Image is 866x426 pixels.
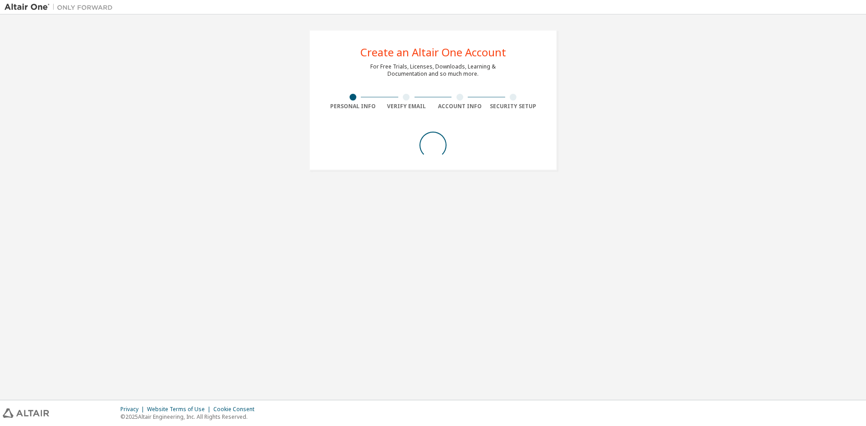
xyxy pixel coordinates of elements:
[120,413,260,421] p: © 2025 Altair Engineering, Inc. All Rights Reserved.
[120,406,147,413] div: Privacy
[147,406,213,413] div: Website Terms of Use
[380,103,433,110] div: Verify Email
[5,3,117,12] img: Altair One
[326,103,380,110] div: Personal Info
[370,63,496,78] div: For Free Trials, Licenses, Downloads, Learning & Documentation and so much more.
[487,103,540,110] div: Security Setup
[433,103,487,110] div: Account Info
[3,408,49,418] img: altair_logo.svg
[360,47,506,58] div: Create an Altair One Account
[213,406,260,413] div: Cookie Consent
